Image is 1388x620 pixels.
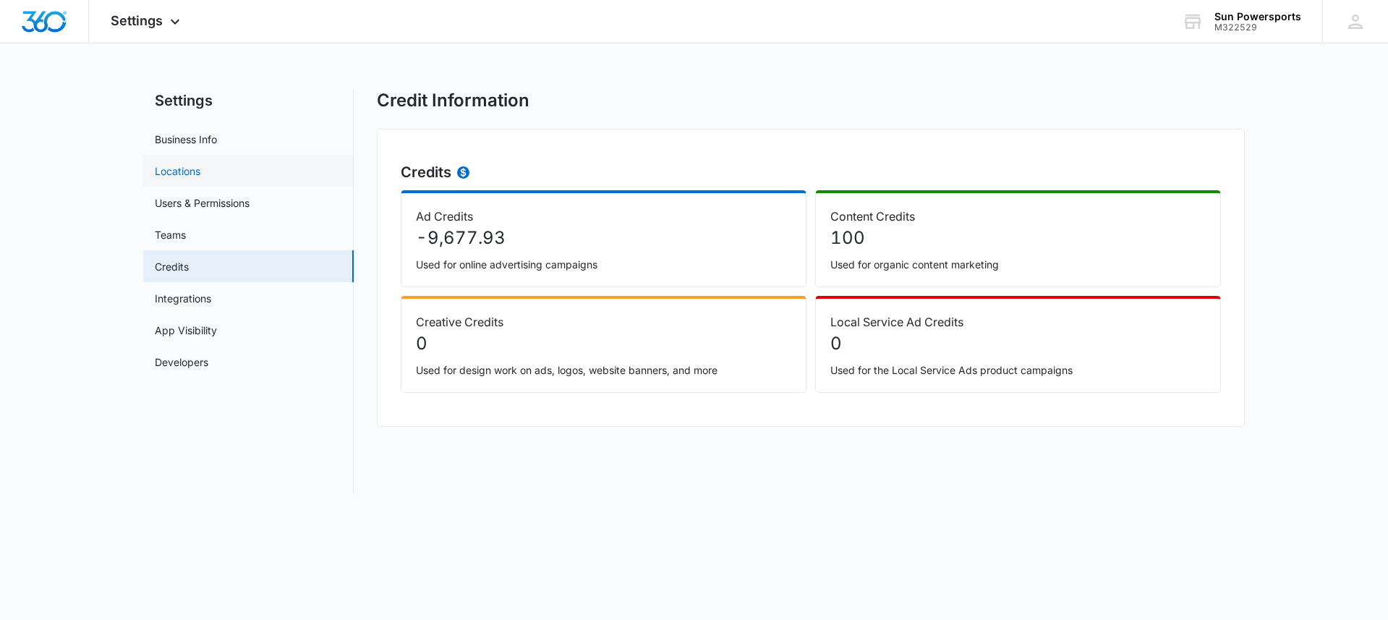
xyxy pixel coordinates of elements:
[416,313,791,331] p: Creative Credits
[155,354,208,370] a: Developers
[1214,22,1301,33] div: account id
[416,362,791,378] p: Used for design work on ads, logos, website banners, and more
[416,257,791,272] p: Used for online advertising campaigns
[155,323,217,338] a: App Visibility
[1214,11,1301,22] div: account name
[155,195,250,211] a: Users & Permissions
[830,257,1206,272] p: Used for organic content marketing
[155,259,189,274] a: Credits
[155,164,200,179] a: Locations
[143,90,354,111] h2: Settings
[416,208,791,225] p: Ad Credits
[377,90,529,111] h1: Credit Information
[155,132,217,147] a: Business Info
[401,161,1221,183] h2: Credits
[830,208,1206,225] p: Content Credits
[111,13,163,28] span: Settings
[155,291,211,306] a: Integrations
[416,331,791,357] p: 0
[830,362,1206,378] p: Used for the Local Service Ads product campaigns
[830,225,1206,251] p: 100
[830,331,1206,357] p: 0
[416,225,791,251] p: -9,677.93
[830,313,1206,331] p: Local Service Ad Credits
[155,227,186,242] a: Teams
